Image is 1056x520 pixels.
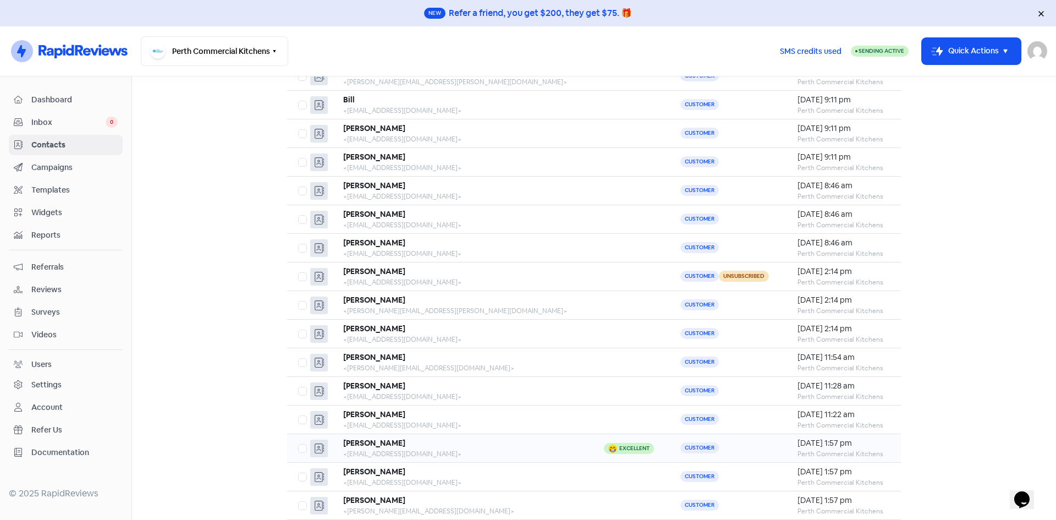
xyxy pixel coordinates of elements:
div: <[EMAIL_ADDRESS][DOMAIN_NAME]> [343,478,582,488]
a: Account [9,397,123,418]
b: [PERSON_NAME] [343,266,405,276]
div: Perth Commercial Kitchens [798,134,890,144]
div: Settings [31,379,62,391]
b: [PERSON_NAME] [343,209,405,219]
span: Widgets [31,207,118,218]
div: [DATE] 1:57 pm [798,495,890,506]
a: Inbox 0 [9,112,123,133]
div: Perth Commercial Kitchens [798,363,890,373]
div: [DATE] 8:46 am [798,180,890,191]
span: Customer [680,242,719,253]
div: Refer a friend, you get $200, they get $75. 🎁 [449,7,632,20]
span: Contacts [31,139,118,151]
div: © 2025 RapidReviews [9,487,123,500]
span: Customer [680,357,719,368]
b: [PERSON_NAME] [343,152,405,162]
div: <[PERSON_NAME][EMAIL_ADDRESS][DOMAIN_NAME]> [343,363,582,373]
div: Perth Commercial Kitchens [798,420,890,430]
div: Perth Commercial Kitchens [798,335,890,344]
div: Perth Commercial Kitchens [798,249,890,259]
span: New [424,8,446,19]
span: Customer [680,385,719,396]
div: <[EMAIL_ADDRESS][DOMAIN_NAME]> [343,220,582,230]
div: <[PERSON_NAME][EMAIL_ADDRESS][DOMAIN_NAME]> [343,506,582,516]
div: <[PERSON_NAME][EMAIL_ADDRESS][PERSON_NAME][DOMAIN_NAME]> [343,306,582,316]
span: Videos [31,329,118,341]
b: [PERSON_NAME] [343,438,405,448]
div: [DATE] 11:54 am [798,352,890,363]
div: [DATE] 9:11 pm [798,151,890,163]
span: Customer [680,471,719,482]
span: Reports [31,229,118,241]
b: [PERSON_NAME] [343,180,405,190]
b: [PERSON_NAME] [343,324,405,333]
a: Reviews [9,280,123,300]
a: SMS credits used [771,45,851,56]
span: Customer [680,299,719,310]
a: Reports [9,225,123,245]
div: <[EMAIL_ADDRESS][DOMAIN_NAME]> [343,449,582,459]
div: [DATE] 2:14 pm [798,323,890,335]
span: Customer [680,214,719,225]
a: Videos [9,325,123,345]
span: Refer Us [31,424,118,436]
div: <[PERSON_NAME][EMAIL_ADDRESS][PERSON_NAME][DOMAIN_NAME]> [343,77,582,87]
span: Customer [680,128,719,139]
a: Campaigns [9,157,123,178]
a: Sending Active [851,45,909,58]
b: [PERSON_NAME] [343,238,405,248]
span: Sending Active [859,47,904,54]
div: [DATE] 1:57 pm [798,466,890,478]
div: <[EMAIL_ADDRESS][DOMAIN_NAME]> [343,163,582,173]
span: Customer [680,442,719,453]
div: <[EMAIL_ADDRESS][DOMAIN_NAME]> [343,134,582,144]
span: Reviews [31,284,118,295]
div: <[EMAIL_ADDRESS][DOMAIN_NAME]> [343,106,582,116]
div: Perth Commercial Kitchens [798,163,890,173]
span: Customer [680,99,719,110]
span: 0 [106,117,118,128]
div: Perth Commercial Kitchens [798,77,890,87]
span: Referrals [31,261,118,273]
div: <[EMAIL_ADDRESS][DOMAIN_NAME]> [343,277,582,287]
b: [PERSON_NAME] [343,409,405,419]
span: Unsubscribed [719,271,769,282]
div: Perth Commercial Kitchens [798,220,890,230]
div: [DATE] 11:22 am [798,409,890,420]
a: Contacts [9,135,123,155]
div: Perth Commercial Kitchens [798,306,890,316]
b: [PERSON_NAME] [343,467,405,477]
div: [DATE] 8:46 am [798,237,890,249]
span: Campaigns [31,162,118,173]
div: [DATE] 2:14 pm [798,294,890,306]
span: Customer [680,156,719,167]
div: Excellent [619,446,650,451]
span: Customer [680,271,719,282]
div: Perth Commercial Kitchens [798,277,890,287]
span: SMS credits used [780,46,842,57]
div: Perth Commercial Kitchens [798,478,890,488]
div: [DATE] 9:11 pm [798,94,890,106]
div: [DATE] 9:11 pm [798,123,890,134]
span: Templates [31,184,118,196]
span: Customer [680,500,719,511]
b: [PERSON_NAME] [343,495,405,505]
a: Refer Us [9,420,123,440]
span: Surveys [31,306,118,318]
div: Perth Commercial Kitchens [798,191,890,201]
div: Perth Commercial Kitchens [798,506,890,516]
div: <[EMAIL_ADDRESS][DOMAIN_NAME]> [343,392,582,402]
a: Documentation [9,442,123,463]
div: [DATE] 11:28 am [798,380,890,392]
a: Settings [9,375,123,395]
a: Users [9,354,123,375]
div: Users [31,359,52,370]
b: [PERSON_NAME] [343,123,405,133]
b: [PERSON_NAME] [343,381,405,391]
div: [DATE] 2:14 pm [798,266,890,277]
div: <[EMAIL_ADDRESS][DOMAIN_NAME]> [343,249,582,259]
div: <[EMAIL_ADDRESS][DOMAIN_NAME]> [343,335,582,344]
span: Inbox [31,117,106,128]
a: Dashboard [9,90,123,110]
div: [DATE] 8:46 am [798,209,890,220]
